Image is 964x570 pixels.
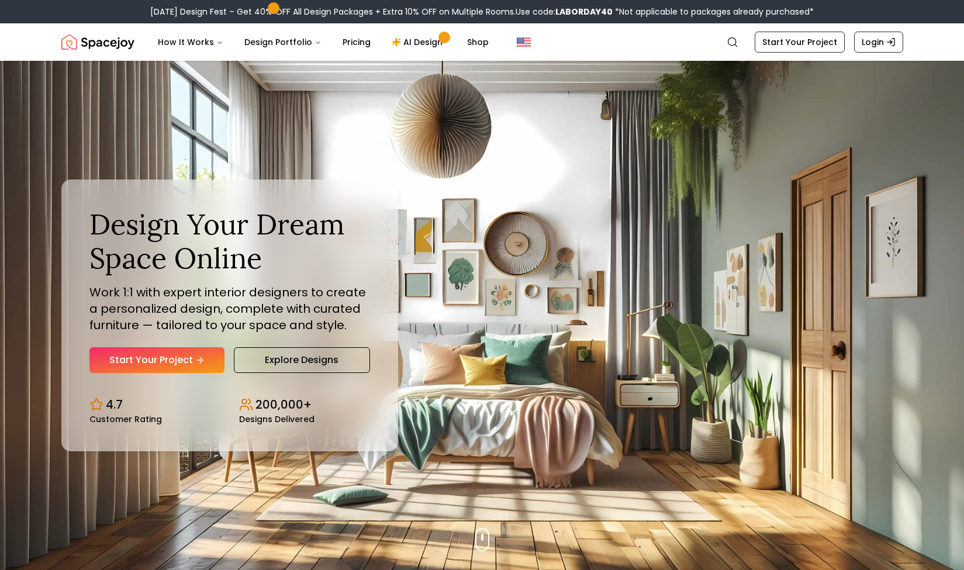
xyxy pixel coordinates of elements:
[382,30,455,54] a: AI Design
[89,415,162,423] small: Customer Rating
[458,30,498,54] a: Shop
[61,23,903,61] nav: Global
[333,30,380,54] a: Pricing
[106,396,123,413] p: 4.7
[89,387,370,423] div: Design stats
[555,6,613,18] b: LABORDAY40
[148,30,498,54] nav: Main
[613,6,814,18] span: *Not applicable to packages already purchased*
[234,347,370,373] a: Explore Designs
[854,32,903,53] a: Login
[239,415,315,423] small: Designs Delivered
[148,30,233,54] button: How It Works
[61,30,134,54] a: Spacejoy
[255,396,312,413] p: 200,000+
[89,284,370,333] p: Work 1:1 with expert interior designers to create a personalized design, complete with curated fu...
[89,208,370,275] h1: Design Your Dream Space Online
[61,30,134,54] img: Spacejoy Logo
[150,6,814,18] div: [DATE] Design Fest – Get 40% OFF All Design Packages + Extra 10% OFF on Multiple Rooms.
[755,32,845,53] a: Start Your Project
[516,6,613,18] span: Use code:
[235,30,331,54] button: Design Portfolio
[517,35,531,49] img: United States
[89,347,224,373] a: Start Your Project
